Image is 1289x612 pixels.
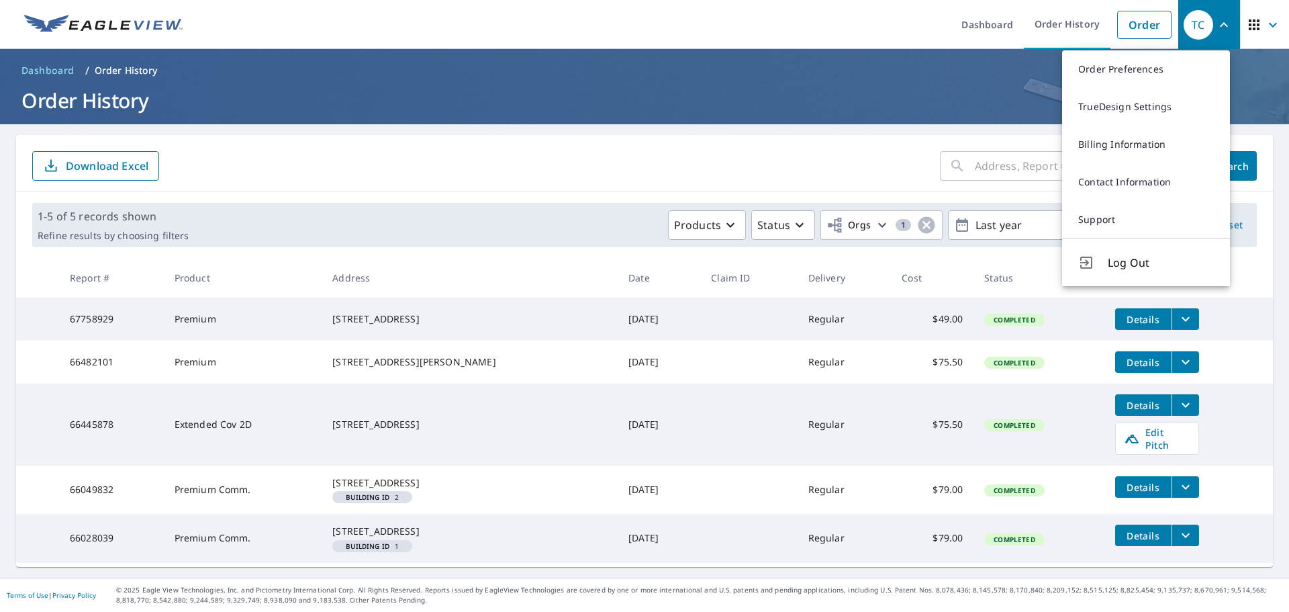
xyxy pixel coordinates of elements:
p: Last year [970,214,1127,237]
td: $49.00 [891,298,973,341]
button: Last year [948,210,1149,240]
span: Orgs [826,217,871,234]
a: Privacy Policy [52,591,96,600]
td: Extended Cov 2D [164,384,322,466]
button: Reset [1208,210,1251,240]
span: Completed [986,486,1043,495]
td: [DATE] [618,298,700,341]
span: Completed [986,421,1043,430]
a: Support [1062,201,1230,238]
th: Date [618,258,700,298]
div: [STREET_ADDRESS][PERSON_NAME] [332,355,607,369]
td: Regular [798,298,892,341]
a: Terms of Use [7,591,48,600]
button: detailsBtn-66482101 [1115,351,1172,373]
span: 1 [338,543,407,550]
td: [DATE] [618,514,700,562]
td: $79.00 [891,514,973,562]
p: | [7,591,96,599]
td: 66445878 [59,384,164,466]
td: Regular [798,466,892,514]
td: Regular [798,514,892,562]
button: detailsBtn-66049832 [1115,476,1172,498]
th: Status [973,258,1104,298]
a: Billing Information [1062,126,1230,163]
th: Claim ID [700,258,797,298]
td: [DATE] [618,341,700,384]
span: Completed [986,535,1043,544]
button: Status [751,210,815,240]
div: [STREET_ADDRESS] [332,476,607,490]
nav: breadcrumb [16,60,1273,81]
button: Search [1208,151,1257,181]
p: Download Excel [66,159,148,173]
span: Dashboard [21,64,75,77]
div: TC [1184,10,1213,40]
td: 66049832 [59,466,164,514]
th: Address [322,258,618,298]
img: EV Logo [24,15,183,35]
a: Dashboard [16,60,80,81]
span: Details [1123,313,1163,326]
p: Refine results by choosing filters [38,230,189,242]
p: Order History [95,64,158,77]
span: Details [1123,529,1163,542]
span: Completed [986,315,1043,324]
em: Building ID [346,543,389,550]
p: 1-5 of 5 records shown [38,208,189,224]
td: Premium Comm. [164,514,322,562]
td: $79.00 [891,466,973,514]
td: Regular [798,384,892,466]
input: Address, Report #, Claim ID, etc. [975,147,1198,185]
button: filesDropdownBtn-67758929 [1172,308,1199,330]
span: 1 [896,220,911,230]
a: Order Preferences [1062,50,1230,88]
div: [STREET_ADDRESS] [332,525,607,538]
button: detailsBtn-66445878 [1115,394,1172,416]
a: Contact Information [1062,163,1230,201]
li: / [85,62,89,79]
button: Products [668,210,746,240]
th: Report # [59,258,164,298]
button: filesDropdownBtn-66482101 [1172,351,1199,373]
p: Status [757,217,790,233]
a: Edit Pitch [1115,423,1199,455]
span: Reset [1214,217,1246,234]
h1: Order History [16,87,1273,114]
th: Cost [891,258,973,298]
span: Log Out [1108,255,1214,271]
td: Regular [798,341,892,384]
button: Download Excel [32,151,159,181]
div: [STREET_ADDRESS] [332,312,607,326]
a: Order [1117,11,1172,39]
span: Details [1123,481,1163,494]
th: Delivery [798,258,892,298]
td: Premium [164,341,322,384]
button: Log Out [1062,238,1230,286]
span: Completed [986,358,1043,367]
span: Details [1123,356,1163,369]
span: Edit Pitch [1124,426,1190,451]
span: 2 [338,494,407,500]
span: Search [1219,160,1246,173]
td: Premium [164,298,322,341]
a: TrueDesign Settings [1062,88,1230,126]
p: Products [674,217,721,233]
td: 66028039 [59,514,164,562]
th: Product [164,258,322,298]
button: filesDropdownBtn-66445878 [1172,394,1199,416]
button: detailsBtn-67758929 [1115,308,1172,330]
td: $75.50 [891,341,973,384]
em: Building ID [346,494,389,500]
button: detailsBtn-66028039 [1115,525,1172,546]
td: 67758929 [59,298,164,341]
td: 66482101 [59,341,164,384]
button: filesDropdownBtn-66049832 [1172,476,1199,498]
div: [STREET_ADDRESS] [332,418,607,431]
button: Orgs1 [820,210,943,240]
td: Premium Comm. [164,466,322,514]
button: filesDropdownBtn-66028039 [1172,525,1199,546]
td: [DATE] [618,466,700,514]
td: $75.50 [891,384,973,466]
td: [DATE] [618,384,700,466]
